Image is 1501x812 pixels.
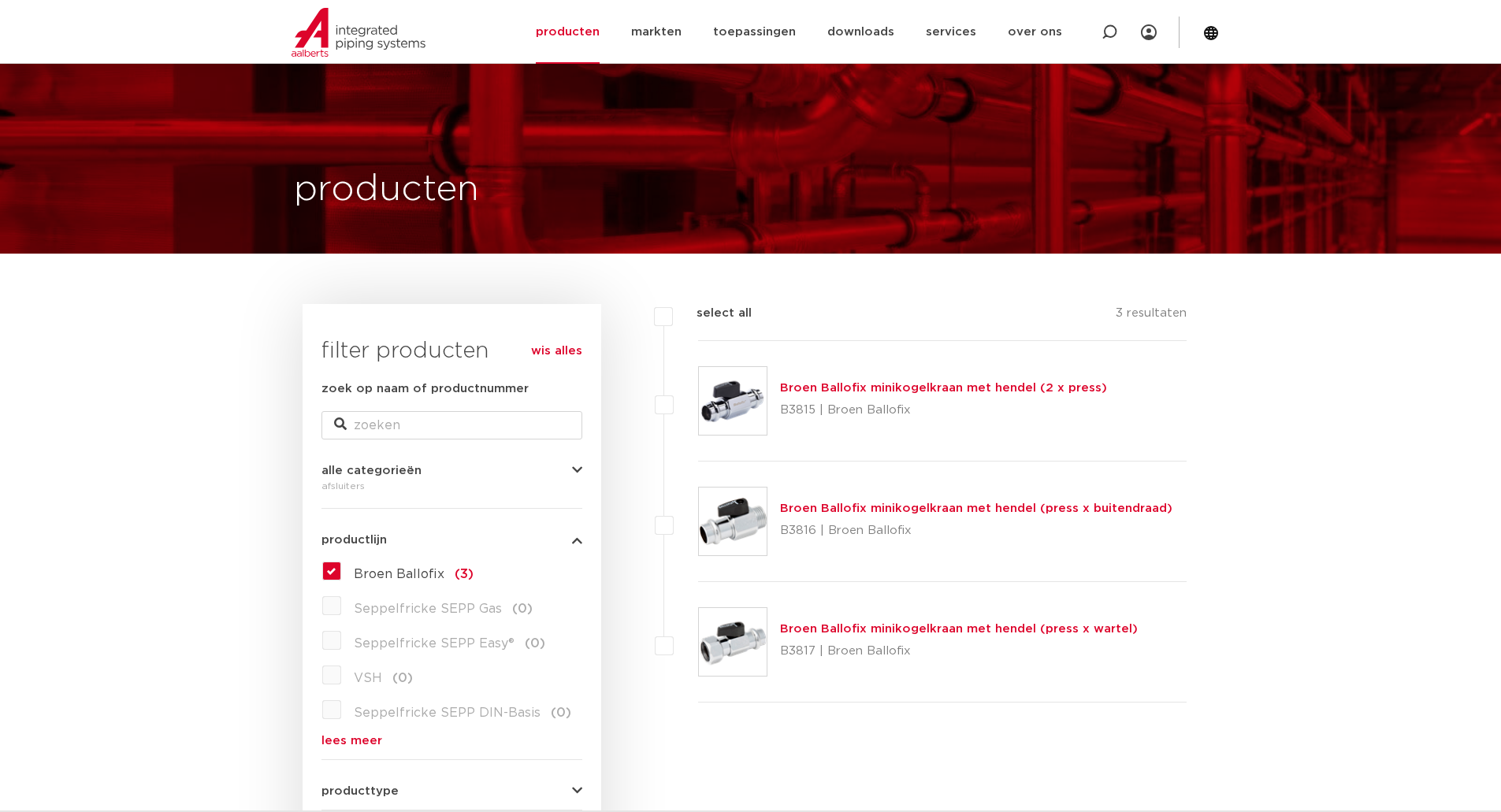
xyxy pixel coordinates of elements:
div: afsluiters [321,476,582,495]
span: Seppelfricke SEPP Gas [354,603,502,615]
span: (0) [512,603,533,615]
button: productlijn [321,534,582,546]
label: select all [673,304,752,323]
input: zoeken [321,411,582,439]
label: zoek op naam of productnummer [321,380,529,399]
img: Thumbnail for Broen Ballofix minikogelkraan met hendel (press x buitendraad) [699,488,767,555]
button: alle categorieën [321,465,582,476]
span: VSH [354,672,382,684]
a: lees meer [321,735,582,747]
p: B3816 | Broen Ballofix [780,518,1172,543]
a: wis alles [531,342,582,361]
img: Thumbnail for Broen Ballofix minikogelkraan met hendel (2 x press) [699,367,767,435]
img: Thumbnail for Broen Ballofix minikogelkraan met hendel (press x wartel) [699,608,767,676]
span: (0) [525,637,545,650]
a: Broen Ballofix minikogelkraan met hendel (press x buitendraad) [780,502,1172,514]
button: producttype [321,785,582,797]
span: alle categorieën [321,465,422,476]
p: B3817 | Broen Ballofix [780,639,1138,664]
span: productlijn [321,534,387,546]
a: Broen Ballofix minikogelkraan met hendel (press x wartel) [780,623,1138,635]
p: 3 resultaten [1116,304,1187,328]
span: Broen Ballofix [354,568,444,580]
span: (0) [392,672,413,684]
a: Broen Ballofix minikogelkraan met hendel (2 x press) [780,382,1107,394]
h1: producten [294,165,479,215]
span: (0) [551,706,571,719]
span: Seppelfricke SEPP DIN-Basis [354,706,541,719]
span: (3) [455,568,474,580]
p: B3815 | Broen Ballofix [780,398,1107,423]
h3: filter producten [321,336,582,367]
span: producttype [321,785,399,797]
span: Seppelfricke SEPP Easy® [354,637,515,650]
